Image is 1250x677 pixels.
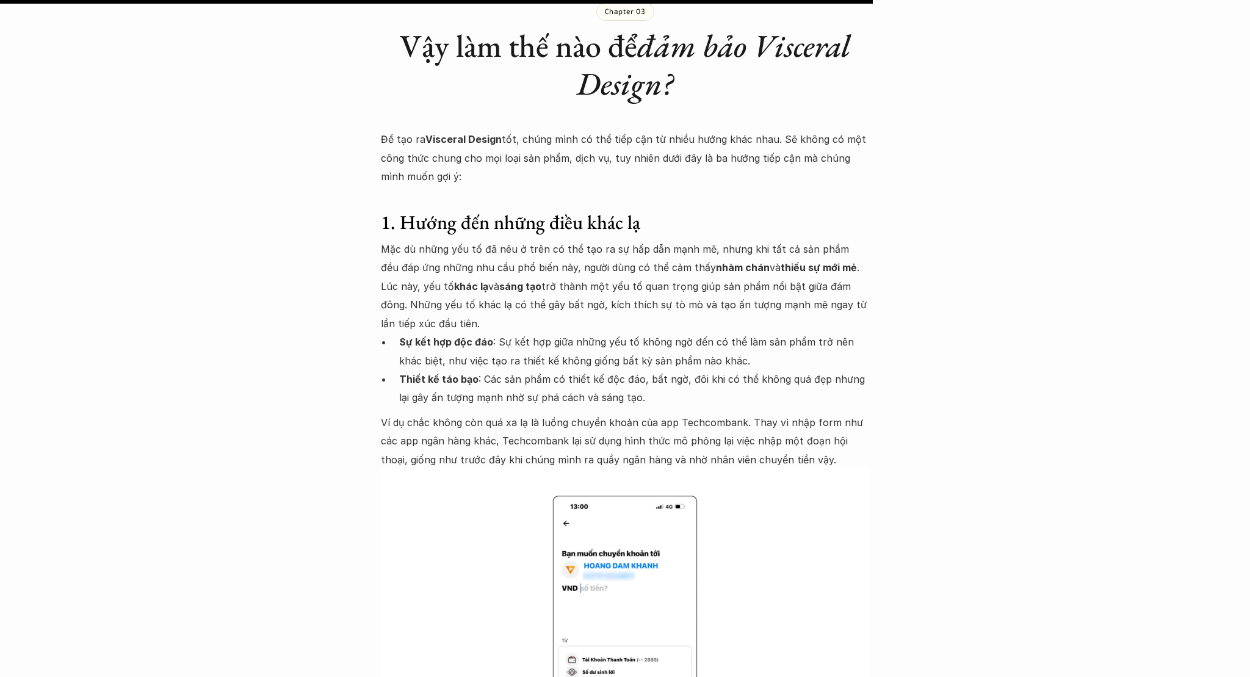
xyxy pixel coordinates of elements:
[399,370,869,407] p: : Các sản phẩm có thiết kế độc đáo, bất ngờ, đôi khi có thể không quá đẹp nhưng lại gây ấn tượng ...
[399,336,493,348] strong: Sự kết hợp độc đáo
[454,280,488,292] strong: khác lạ
[425,133,502,145] strong: Visceral Design
[381,240,869,333] p: Mặc dù những yếu tố đã nêu ở trên có thể tạo ra sự hấp dẫn mạnh mẽ, nhưng khi tất cả sản phẩm đều...
[605,7,646,15] p: Chapter 03
[381,413,869,469] p: Ví dụ chắc không còn quá xa lạ là luồng chuyển khoản của app Techcombank. Thay vì nhập form như c...
[381,211,869,234] h3: 1. Hướng đến những điều khác lạ
[399,373,479,385] strong: Thiết kế táo bạo
[399,333,869,370] p: : Sự kết hợp giữa những yếu tố không ngờ đến có thể làm sản phẩm trở nên khác biệt, như việc tạo ...
[499,280,541,292] strong: sáng tạo
[716,261,770,273] strong: nhàm chán
[781,261,857,273] strong: thiếu sự mới mẻ
[381,27,869,103] h2: Vậy làm thế nào để
[381,130,869,186] p: Để tạo ra tốt, chúng mình có thể tiếp cận từ nhiều hướng khác nhau. Sẽ không có một công thức chu...
[577,25,857,104] em: đảm bảo Visceral Design?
